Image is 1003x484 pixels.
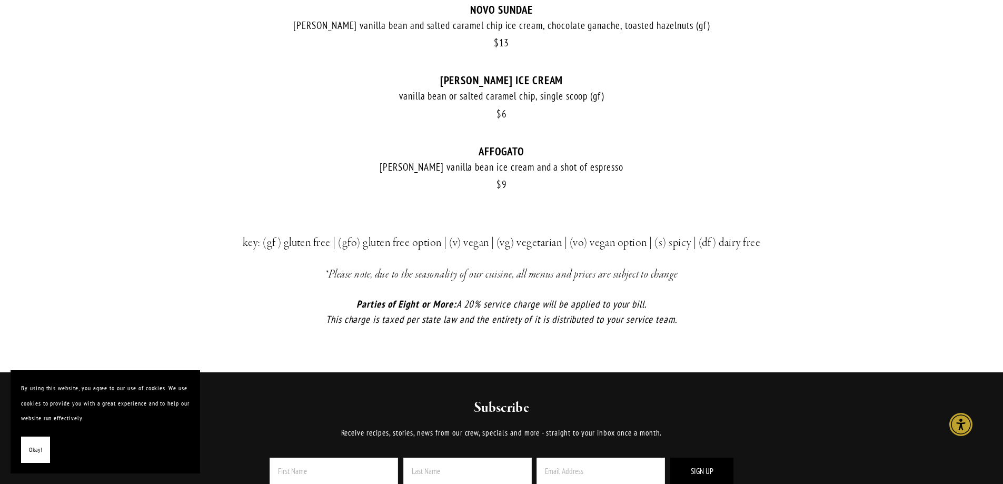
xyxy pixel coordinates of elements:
[175,19,828,32] div: [PERSON_NAME] vanilla bean and salted caramel chip ice cream, chocolate ganache, toasted hazelnut...
[175,161,828,174] div: [PERSON_NAME] vanilla bean ice cream and a shot of espresso
[241,399,762,418] h2: Subscribe
[175,179,828,191] div: 9
[175,3,828,16] div: NOVO SUNDAE
[325,267,678,282] em: *Please note, due to the seasonality of our cuisine, all menus and prices are subject to change
[175,145,828,158] div: AFFOGATO
[496,178,502,191] span: $
[241,427,762,439] p: Receive recipes, stories, news from our crew, specials and more - straight to your inbox once a m...
[175,90,828,103] div: vanilla bean or salted caramel chip, single scoop (gf)
[326,298,677,325] em: A 20% service charge will be applied to your bill. This charge is taxed per state law and the ent...
[175,108,828,120] div: 6
[949,413,972,436] div: Accessibility Menu
[11,370,200,473] section: Cookie banner
[29,442,42,458] span: Okay!
[195,233,809,252] h3: key: (gf) gluten free | (gfo) gluten free option | (v) vegan | (vg) vegetarian | (vo) vegan optio...
[356,298,456,310] em: Parties of Eight or More:
[21,437,50,463] button: Okay!
[496,107,502,120] span: $
[175,74,828,87] div: [PERSON_NAME] ICE CREAM
[21,381,190,426] p: By using this website, you agree to our use of cookies. We use cookies to provide you with a grea...
[494,36,499,49] span: $
[175,37,828,49] div: 13
[691,466,713,476] span: Sign Up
